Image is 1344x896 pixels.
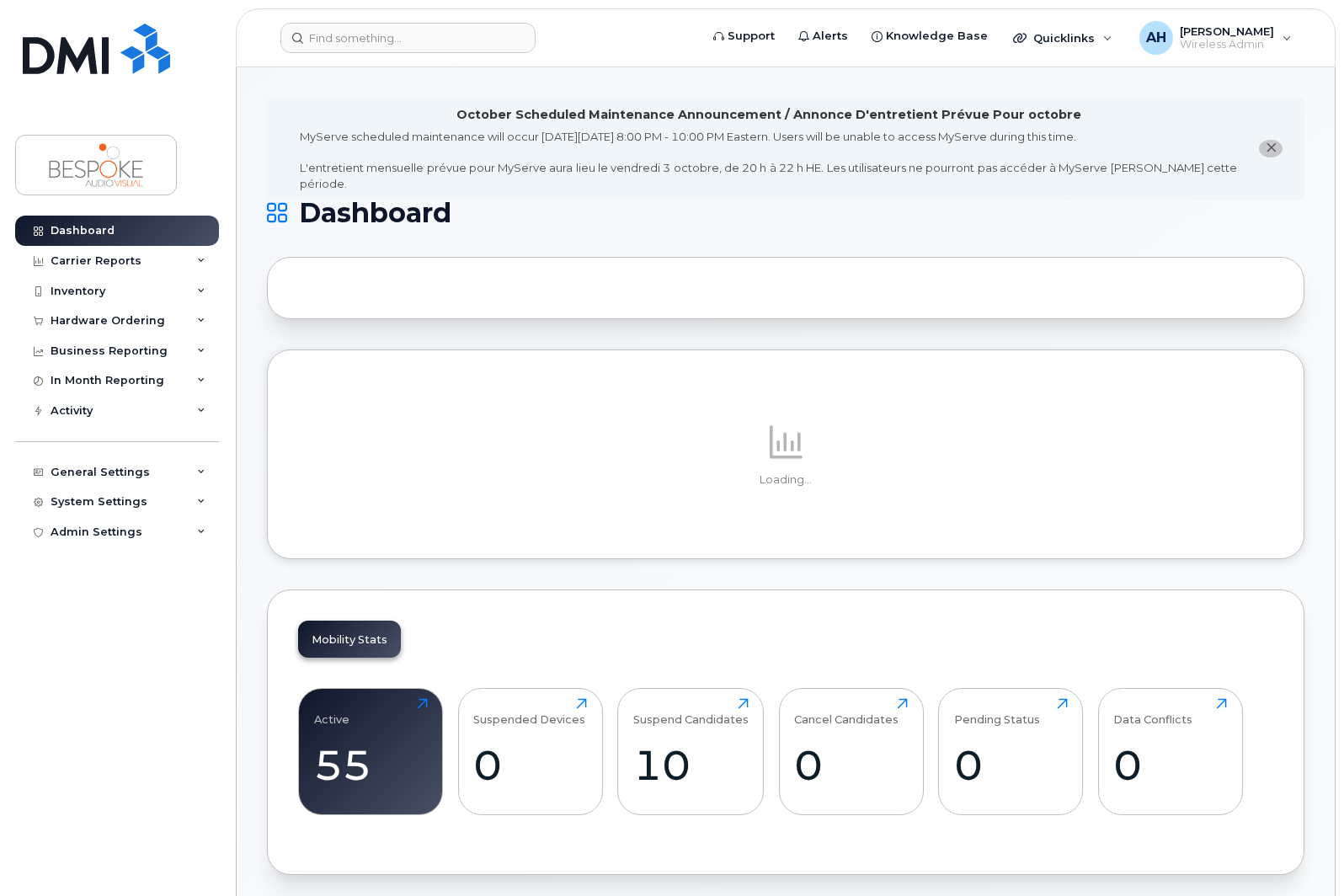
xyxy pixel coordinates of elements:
a: Data Conflicts0 [1113,698,1227,806]
a: Suspended Devices0 [473,698,587,806]
div: Suspend Candidates [633,698,749,726]
a: Cancel Candidates0 [794,698,908,806]
div: 10 [633,740,749,790]
div: Active [314,698,349,726]
div: Data Conflicts [1113,698,1192,726]
div: Cancel Candidates [794,698,899,726]
div: 0 [954,740,1068,790]
span: Dashboard [299,200,451,226]
div: 0 [473,740,587,790]
div: October Scheduled Maintenance Announcement / Annonce D'entretient Prévue Pour octobre [456,106,1081,124]
p: Loading... [298,472,1273,488]
div: Suspended Devices [473,698,585,726]
div: 0 [1113,740,1227,790]
button: close notification [1259,140,1283,157]
div: MyServe scheduled maintenance will occur [DATE][DATE] 8:00 PM - 10:00 PM Eastern. Users will be u... [300,129,1237,191]
div: Pending Status [954,698,1040,726]
a: Suspend Candidates10 [633,698,749,806]
a: Active55 [314,698,428,806]
div: 55 [314,740,428,790]
a: Pending Status0 [954,698,1068,806]
div: 0 [794,740,908,790]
